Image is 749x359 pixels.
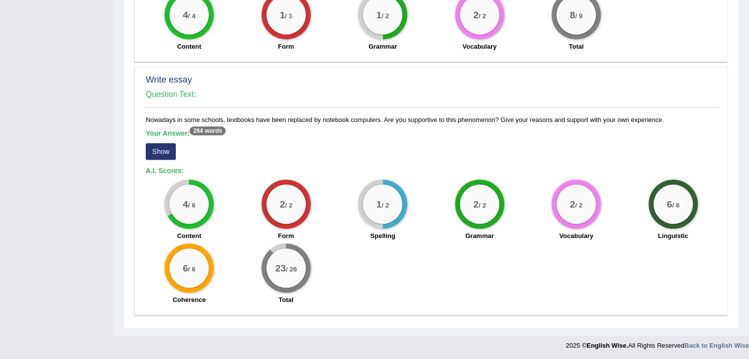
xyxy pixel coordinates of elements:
[280,9,285,20] big: 1
[188,265,195,272] small: / 6
[569,42,584,51] label: Total
[479,202,486,209] small: / 2
[575,12,583,20] small: / 9
[566,336,749,350] div: 2025 © All Rights Reserved
[275,262,286,273] big: 23
[667,199,672,209] big: 6
[672,202,680,209] small: / 6
[570,9,575,20] big: 8
[473,199,479,209] big: 2
[279,295,293,304] label: Total
[177,42,201,51] label: Content
[278,231,294,240] label: Form
[473,9,479,20] big: 2
[280,199,285,209] big: 2
[146,129,226,137] b: Your Answer:
[559,231,593,240] label: Vocabulary
[370,231,395,240] label: Spelling
[188,202,195,209] small: / 6
[382,202,389,209] small: / 2
[376,9,382,20] big: 1
[462,42,496,51] label: Vocabulary
[190,126,226,135] sup: 264 words
[188,12,195,20] small: / 4
[146,143,176,160] button: Show
[586,342,628,349] strong: English Wise.
[146,75,716,85] h2: Write essay
[146,90,716,99] h4: Question Text:
[684,342,749,349] a: Back to English Wise
[183,199,188,209] big: 4
[183,262,188,273] big: 6
[183,9,188,20] big: 4
[570,199,575,209] big: 2
[286,265,297,272] small: / 26
[368,42,397,51] label: Grammar
[479,12,486,20] small: / 2
[658,231,688,240] label: Linguistic
[285,12,293,20] small: / 1
[575,202,583,209] small: / 2
[376,199,382,209] big: 1
[177,231,201,240] label: Content
[465,231,494,240] label: Grammar
[173,295,206,304] label: Coherence
[143,115,719,310] div: Nowadays in some schools, textbooks have been replaced by notebook computers. Are you supportive ...
[382,12,389,20] small: / 2
[285,202,293,209] small: / 2
[278,42,294,51] label: Form
[146,167,184,175] b: A.I. Scores:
